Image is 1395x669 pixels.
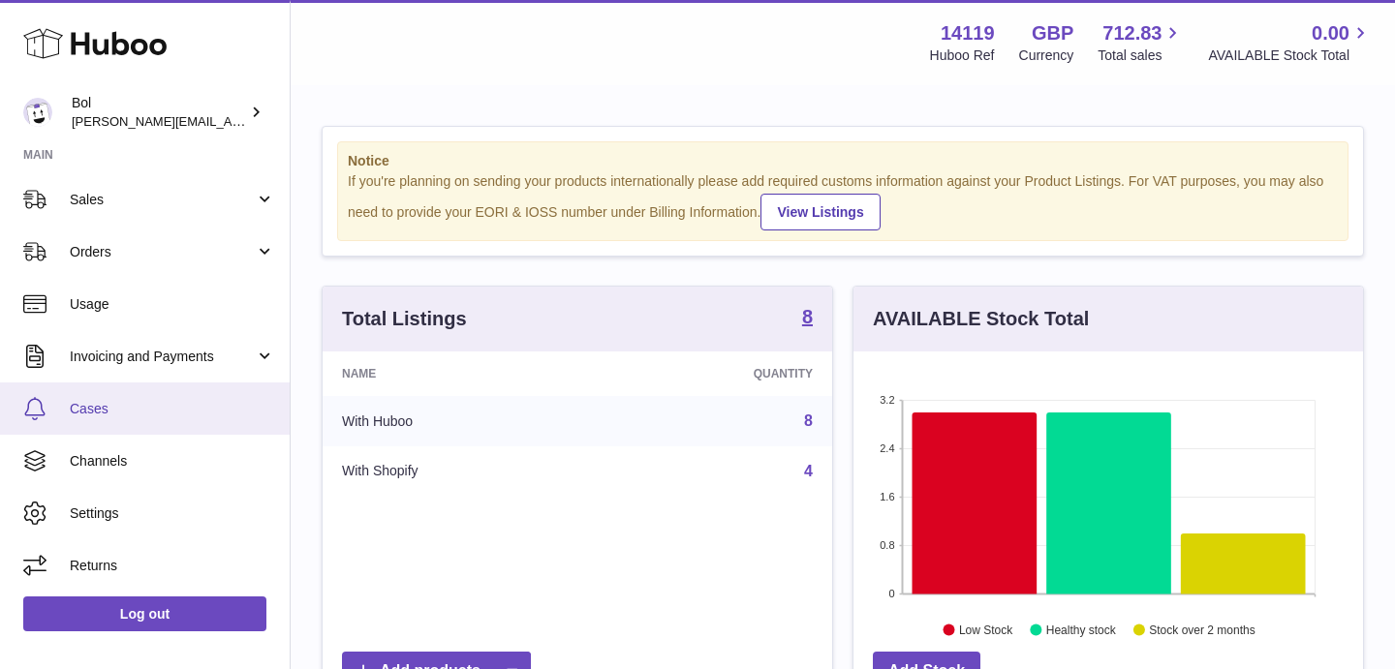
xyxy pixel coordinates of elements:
[802,307,813,330] a: 8
[70,452,275,471] span: Channels
[802,307,813,326] strong: 8
[72,113,492,129] span: [PERSON_NAME][EMAIL_ADDRESS][PERSON_NAME][DOMAIN_NAME]
[23,98,52,127] img: Scott.Sutcliffe@bolfoods.com
[1032,20,1073,46] strong: GBP
[880,491,894,502] text: 1.6
[1046,623,1117,636] text: Healthy stock
[348,152,1338,170] strong: Notice
[1312,20,1349,46] span: 0.00
[70,348,255,366] span: Invoicing and Payments
[70,557,275,575] span: Returns
[70,295,275,314] span: Usage
[941,20,995,46] strong: 14119
[598,351,832,396] th: Quantity
[888,588,894,599] text: 0
[760,194,880,230] a: View Listings
[1208,20,1372,65] a: 0.00 AVAILABLE Stock Total
[348,172,1338,230] div: If you're planning on sending your products internationally please add required customs informati...
[959,623,1013,636] text: Low Stock
[70,504,275,523] span: Settings
[342,306,467,332] h3: Total Listings
[1208,46,1372,65] span: AVAILABLE Stock Total
[1098,20,1184,65] a: 712.83 Total sales
[1098,46,1184,65] span: Total sales
[804,412,813,429] a: 8
[70,191,255,209] span: Sales
[930,46,995,65] div: Huboo Ref
[880,539,894,551] text: 0.8
[323,351,598,396] th: Name
[1019,46,1074,65] div: Currency
[1149,623,1255,636] text: Stock over 2 months
[804,463,813,479] a: 4
[880,394,894,406] text: 3.2
[873,306,1089,332] h3: AVAILABLE Stock Total
[72,94,246,131] div: Bol
[23,596,266,631] a: Log out
[70,243,255,261] span: Orders
[880,442,894,454] text: 2.4
[323,446,598,497] td: With Shopify
[323,396,598,446] td: With Huboo
[1102,20,1162,46] span: 712.83
[70,400,275,418] span: Cases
